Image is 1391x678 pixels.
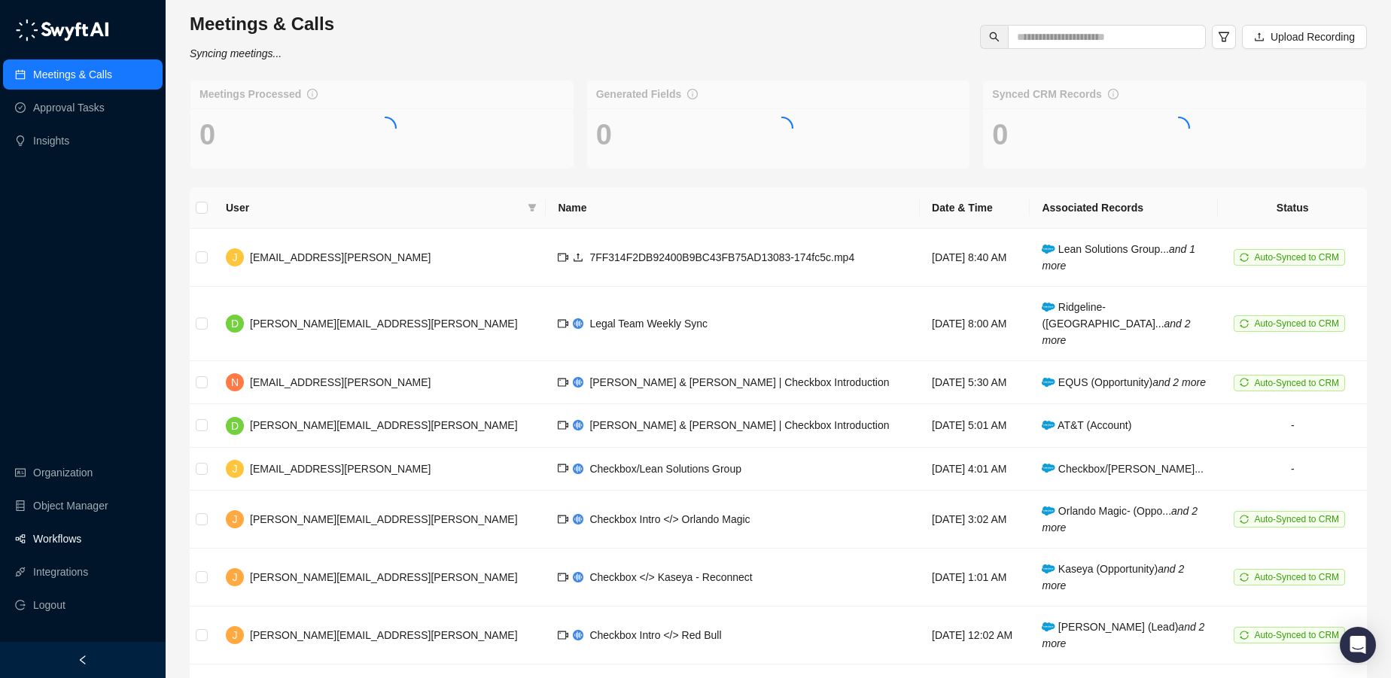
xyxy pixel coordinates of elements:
[589,376,889,388] span: [PERSON_NAME] & [PERSON_NAME] | Checkbox Introduction
[1042,419,1131,431] span: AT&T (Account)
[589,419,889,431] span: [PERSON_NAME] & [PERSON_NAME] | Checkbox Introduction
[589,463,741,475] span: Checkbox/Lean Solutions Group
[250,251,431,263] span: [EMAIL_ADDRESS][PERSON_NAME]
[558,630,568,640] span: video-camera
[1042,505,1198,534] span: Orlando Magic- (Oppo...
[1254,378,1339,388] span: Auto-Synced to CRM
[250,463,431,475] span: [EMAIL_ADDRESS][PERSON_NAME]
[558,377,568,388] span: video-camera
[1042,463,1203,475] span: Checkbox/[PERSON_NAME]...
[250,376,431,388] span: [EMAIL_ADDRESS][PERSON_NAME]
[920,287,1030,361] td: [DATE] 8:00 AM
[525,196,540,219] span: filter
[233,569,238,585] span: J
[769,116,794,141] span: loading
[233,249,238,266] span: J
[1254,572,1339,582] span: Auto-Synced to CRM
[15,19,109,41] img: logo-05li4sbe.png
[1042,621,1204,649] span: [PERSON_NAME] (Lead)
[1240,378,1249,387] span: sync
[33,126,69,156] a: Insights
[589,513,750,525] span: Checkbox Intro </> Orlando Magic
[233,461,238,477] span: J
[1240,515,1249,524] span: sync
[920,549,1030,607] td: [DATE] 1:01 AM
[1042,621,1204,649] i: and 2 more
[33,458,93,488] a: Organization
[1271,29,1355,45] span: Upload Recording
[546,187,920,229] th: Name
[33,557,88,587] a: Integrations
[1042,563,1184,591] i: and 2 more
[250,318,518,330] span: [PERSON_NAME][EMAIL_ADDRESS][PERSON_NAME]
[573,420,583,430] img: chorus-BBBF9yxZ.png
[226,199,522,216] span: User
[233,627,238,643] span: J
[1240,319,1249,328] span: sync
[1166,116,1191,141] span: loading
[558,252,568,263] span: video-camera
[231,418,239,434] span: D
[1218,31,1230,43] span: filter
[1254,630,1339,640] span: Auto-Synced to CRM
[1042,318,1190,346] i: and 2 more
[1218,187,1367,229] th: Status
[573,514,583,524] img: chorus-BBBF9yxZ.png
[920,491,1030,549] td: [DATE] 3:02 AM
[33,93,105,123] a: Approval Tasks
[1254,32,1265,42] span: upload
[920,404,1030,447] td: [DATE] 5:01 AM
[528,203,537,212] span: filter
[558,572,568,582] span: video-camera
[1152,376,1206,388] i: and 2 more
[190,47,282,59] i: Syncing meetings...
[920,361,1030,404] td: [DATE] 5:30 AM
[250,629,518,641] span: [PERSON_NAME][EMAIL_ADDRESS][PERSON_NAME]
[589,251,854,263] span: 7FF314F2DB92400B9BC43FB75AD13083-174fc5c.mp4
[1030,187,1218,229] th: Associated Records
[573,464,583,474] img: chorus-BBBF9yxZ.png
[373,116,398,141] span: loading
[1042,505,1198,534] i: and 2 more
[989,32,1000,42] span: search
[920,229,1030,287] td: [DATE] 8:40 AM
[250,513,518,525] span: [PERSON_NAME][EMAIL_ADDRESS][PERSON_NAME]
[1042,563,1184,591] span: Kaseya (Opportunity)
[1254,514,1339,524] span: Auto-Synced to CRM
[1240,573,1249,582] span: sync
[1042,301,1190,346] span: Ridgeline- ([GEOGRAPHIC_DATA]...
[233,511,238,528] span: J
[33,59,112,90] a: Meetings & Calls
[573,630,583,640] img: chorus-BBBF9yxZ.png
[589,318,708,330] span: Legal Team Weekly Sync
[1042,243,1195,272] span: Lean Solutions Group...
[920,607,1030,664] td: [DATE] 12:02 AM
[573,572,583,582] img: chorus-BBBF9yxZ.png
[231,374,239,391] span: N
[573,252,583,263] span: upload
[558,514,568,524] span: video-camera
[78,655,88,665] span: left
[33,590,65,620] span: Logout
[1254,318,1339,329] span: Auto-Synced to CRM
[1240,253,1249,262] span: sync
[1242,25,1367,49] button: Upload Recording
[15,600,26,610] span: logout
[33,524,81,554] a: Workflows
[1218,448,1367,491] td: -
[231,315,239,332] span: D
[558,420,568,430] span: video-camera
[920,448,1030,491] td: [DATE] 4:01 AM
[573,377,583,388] img: chorus-BBBF9yxZ.png
[920,187,1030,229] th: Date & Time
[1218,404,1367,447] td: -
[589,629,721,641] span: Checkbox Intro </> Red Bull
[1042,376,1205,388] span: EQUS (Opportunity)
[573,318,583,329] img: chorus-BBBF9yxZ.png
[1254,252,1339,263] span: Auto-Synced to CRM
[558,463,568,473] span: video-camera
[250,419,518,431] span: [PERSON_NAME][EMAIL_ADDRESS][PERSON_NAME]
[1042,243,1195,272] i: and 1 more
[1340,627,1376,663] div: Open Intercom Messenger
[33,491,108,521] a: Object Manager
